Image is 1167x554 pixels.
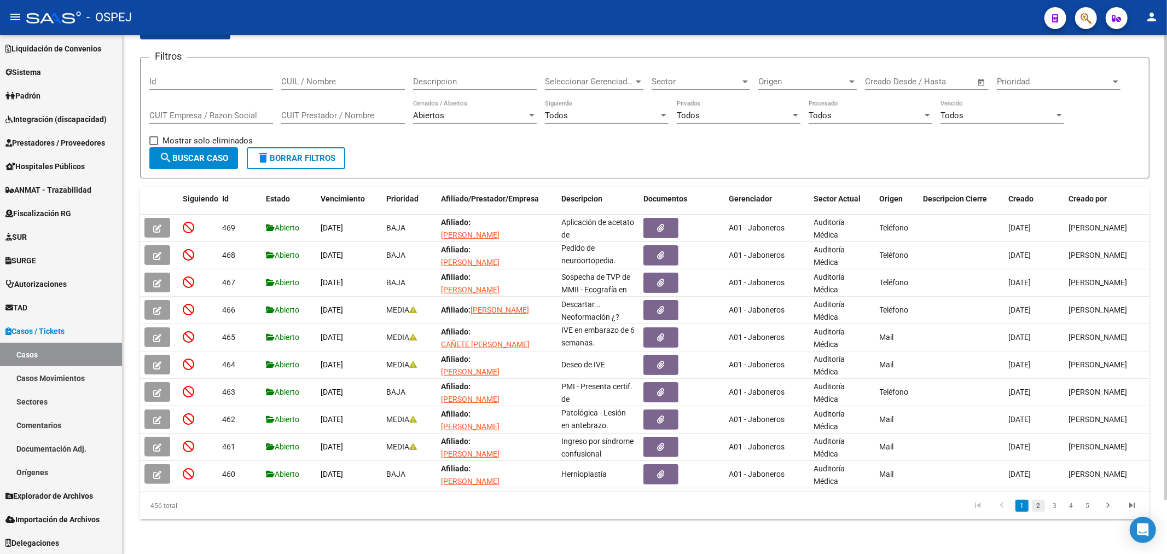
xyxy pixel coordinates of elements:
[86,5,132,30] span: - OSPEJ
[729,305,785,314] span: A01 - Jaboneros
[561,360,605,369] span: Deseo de IVE
[880,470,894,478] span: Mail
[1081,500,1094,512] a: 5
[561,437,634,458] span: Ingreso por síndrome confusional
[257,153,335,163] span: Borrar Filtros
[441,340,530,361] span: CAÑETE [PERSON_NAME] [PERSON_NAME]
[880,305,909,314] span: Teléfono
[561,326,635,347] span: IVE en embarazo de 6 semanas.
[386,305,417,314] span: MEDIA
[441,437,471,446] strong: Afiliado:
[5,302,27,314] span: TAD
[441,218,471,227] strong: Afiliado:
[1079,497,1096,515] li: page 5
[247,147,345,169] button: Borrar Filtros
[441,382,471,391] strong: Afiliado:
[386,415,417,424] span: MEDIA
[1122,500,1142,512] a: go to last page
[321,278,343,287] span: [DATE]
[1008,442,1031,451] span: [DATE]
[386,360,417,369] span: MEDIA
[159,151,172,164] mat-icon: search
[222,278,235,287] span: 467
[441,327,471,336] strong: Afiliado:
[814,355,845,376] span: Auditoría Médica
[814,218,845,239] span: Auditoría Médica
[441,409,471,418] strong: Afiliado:
[159,153,228,163] span: Buscar Caso
[413,111,444,120] span: Abiertos
[809,111,832,120] span: Todos
[1015,500,1029,512] a: 1
[1069,333,1127,342] span: [PERSON_NAME]
[386,333,417,342] span: MEDIA
[1063,497,1079,515] li: page 4
[222,251,235,259] span: 468
[880,415,894,424] span: Mail
[266,388,299,396] span: Abierto
[1069,305,1127,314] span: [PERSON_NAME]
[1008,415,1031,424] span: [DATE]
[321,415,343,424] span: [DATE]
[222,305,235,314] span: 466
[5,513,100,526] span: Importación de Archivos
[5,90,40,102] span: Padrón
[140,492,340,520] div: 456 total
[321,388,343,396] span: [DATE]
[9,10,22,24] mat-icon: menu
[5,490,93,502] span: Explorador de Archivos
[222,442,235,451] span: 461
[814,194,861,203] span: Sector Actual
[5,325,65,337] span: Casos / Tickets
[875,187,919,223] datatable-header-cell: Origen
[1047,497,1063,515] li: page 3
[561,244,616,265] span: Pedido de neuroortopedia.
[1008,194,1034,203] span: Creado
[545,77,634,86] span: Seleccionar Gerenciador
[1008,333,1031,342] span: [DATE]
[1069,470,1127,478] span: [PERSON_NAME]
[1069,415,1127,424] span: [PERSON_NAME]
[5,160,85,172] span: Hospitales Públicos
[386,470,405,478] span: BAJA
[266,251,299,259] span: Abierto
[880,360,894,369] span: Mail
[382,187,437,223] datatable-header-cell: Prioridad
[5,137,105,149] span: Prestadores / Proveedores
[919,187,1005,223] datatable-header-cell: Descripcion Cierre
[441,422,500,456] span: [PERSON_NAME] [PERSON_NAME] [PERSON_NAME]
[5,66,41,78] span: Sistema
[1065,500,1078,512] a: 4
[729,360,785,369] span: A01 - Jaboneros
[441,355,471,363] strong: Afiliado:
[316,187,382,223] datatable-header-cell: Vencimiento
[266,415,299,424] span: Abierto
[149,49,187,64] h3: Filtros
[162,134,253,147] span: Mostrar solo eliminados
[441,305,471,314] strong: Afiliado:
[1048,500,1061,512] a: 3
[5,184,91,196] span: ANMAT - Trazabilidad
[814,382,845,403] span: Auditoría Médica
[441,367,500,389] span: [PERSON_NAME] [PERSON_NAME]
[1069,360,1127,369] span: [PERSON_NAME]
[5,537,59,549] span: Delegaciones
[266,305,299,314] span: Abierto
[222,223,235,232] span: 469
[1008,305,1031,314] span: [DATE]
[758,77,847,86] span: Origen
[257,151,270,164] mat-icon: delete
[729,251,785,259] span: A01 - Jaboneros
[561,218,635,276] span: Aplicación de acetato de medroxiprogesterona como método anticonceptivo.
[441,464,471,473] strong: Afiliado:
[814,300,845,321] span: Auditoría Médica
[441,194,539,203] span: Afiliado/Prestador/Empresa
[441,245,471,254] strong: Afiliado:
[1014,497,1030,515] li: page 1
[321,360,343,369] span: [DATE]
[557,187,639,223] datatable-header-cell: Descripcion
[729,278,785,287] span: A01 - Jaboneros
[997,77,1111,86] span: Prioridad
[652,77,740,86] span: Sector
[976,76,988,89] button: Open calendar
